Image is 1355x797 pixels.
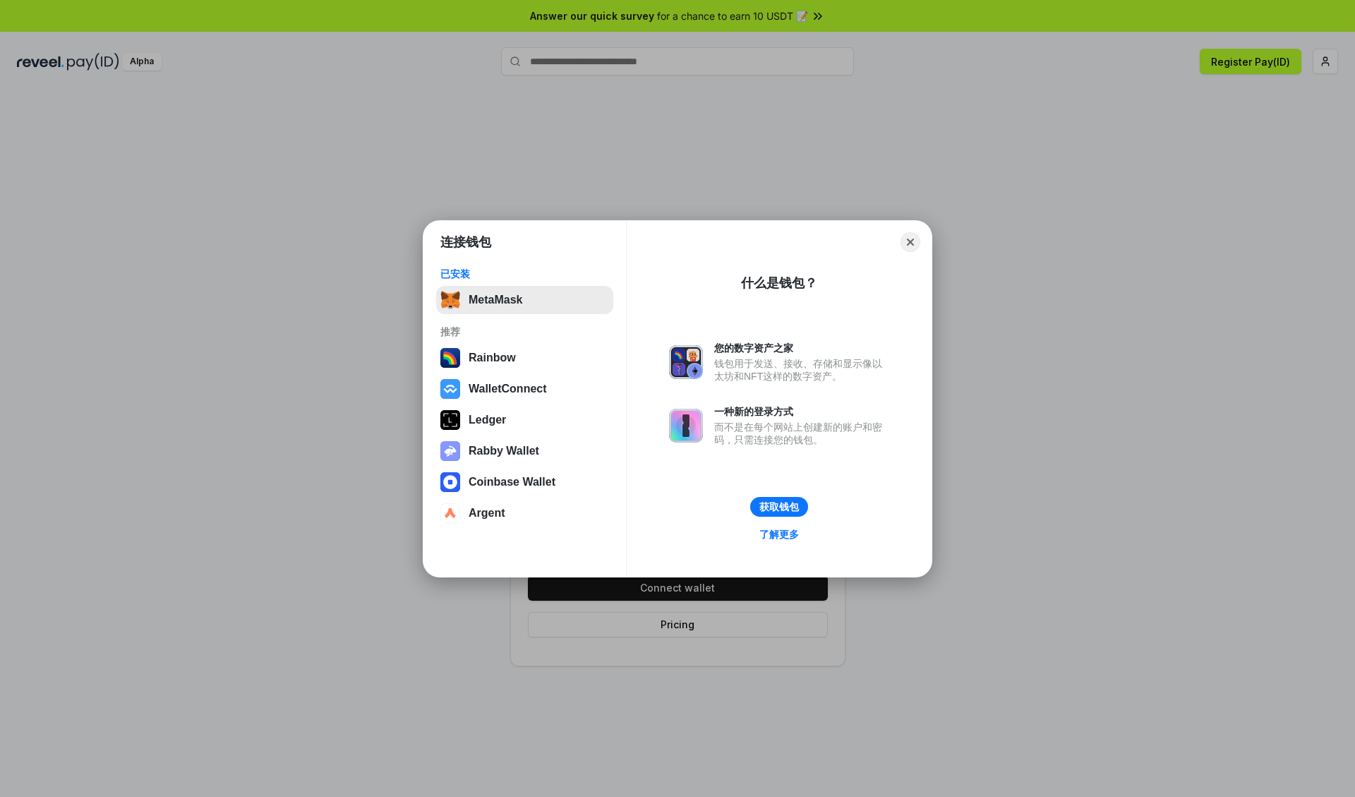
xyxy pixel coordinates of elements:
[440,325,609,338] div: 推荐
[469,476,555,489] div: Coinbase Wallet
[714,342,889,354] div: 您的数字资产之家
[469,294,522,306] div: MetaMask
[714,405,889,418] div: 一种新的登录方式
[669,409,703,443] img: svg+xml,%3Csvg%20xmlns%3D%22http%3A%2F%2Fwww.w3.org%2F2000%2Fsvg%22%20fill%3D%22none%22%20viewBox...
[759,501,799,513] div: 获取钱包
[750,497,808,517] button: 获取钱包
[436,437,613,465] button: Rabby Wallet
[436,375,613,403] button: WalletConnect
[436,499,613,527] button: Argent
[469,507,505,520] div: Argent
[436,286,613,314] button: MetaMask
[714,357,889,383] div: 钱包用于发送、接收、存储和显示像以太坊和NFT这样的数字资产。
[440,379,460,399] img: svg+xml,%3Csvg%20width%3D%2228%22%20height%3D%2228%22%20viewBox%3D%220%200%2028%2028%22%20fill%3D...
[469,352,516,364] div: Rainbow
[469,414,506,426] div: Ledger
[714,421,889,446] div: 而不是在每个网站上创建新的账户和密码，只需连接您的钱包。
[669,345,703,379] img: svg+xml,%3Csvg%20xmlns%3D%22http%3A%2F%2Fwww.w3.org%2F2000%2Fsvg%22%20fill%3D%22none%22%20viewBox...
[440,503,460,523] img: svg+xml,%3Csvg%20width%3D%2228%22%20height%3D%2228%22%20viewBox%3D%220%200%2028%2028%22%20fill%3D...
[440,472,460,492] img: svg+xml,%3Csvg%20width%3D%2228%22%20height%3D%2228%22%20viewBox%3D%220%200%2028%2028%22%20fill%3D...
[440,348,460,368] img: svg+xml,%3Csvg%20width%3D%22120%22%20height%3D%22120%22%20viewBox%3D%220%200%20120%20120%22%20fil...
[469,445,539,457] div: Rabby Wallet
[436,406,613,434] button: Ledger
[751,525,807,544] a: 了解更多
[440,441,460,461] img: svg+xml,%3Csvg%20xmlns%3D%22http%3A%2F%2Fwww.w3.org%2F2000%2Fsvg%22%20fill%3D%22none%22%20viewBox...
[436,344,613,372] button: Rainbow
[440,410,460,430] img: svg+xml,%3Csvg%20xmlns%3D%22http%3A%2F%2Fwww.w3.org%2F2000%2Fsvg%22%20width%3D%2228%22%20height%3...
[469,383,547,395] div: WalletConnect
[440,234,491,251] h1: 连接钱包
[741,275,817,292] div: 什么是钱包？
[440,268,609,280] div: 已安装
[759,528,799,541] div: 了解更多
[436,468,613,496] button: Coinbase Wallet
[440,290,460,310] img: svg+xml,%3Csvg%20fill%3D%22none%22%20height%3D%2233%22%20viewBox%3D%220%200%2035%2033%22%20width%...
[901,232,920,252] button: Close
